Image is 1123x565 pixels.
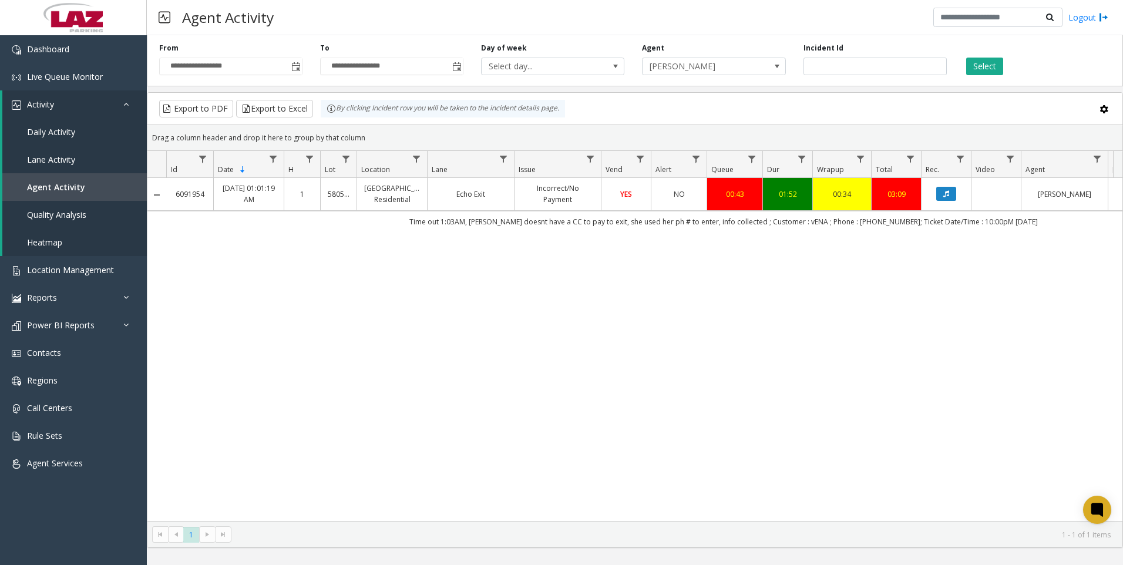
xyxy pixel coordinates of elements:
[159,43,179,53] label: From
[12,376,21,386] img: 'icon'
[12,404,21,413] img: 'icon'
[27,181,85,193] span: Agent Activity
[321,100,565,117] div: By clicking Incident row you will be taken to the incident details page.
[27,430,62,441] span: Rule Sets
[12,432,21,441] img: 'icon'
[27,71,103,82] span: Live Queue Monitor
[338,151,354,167] a: Lot Filter Menu
[27,209,86,220] span: Quality Analysis
[2,90,147,118] a: Activity
[522,183,594,205] a: Incorrect/No Payment
[481,43,527,53] label: Day of week
[27,43,69,55] span: Dashboard
[583,151,599,167] a: Issue Filter Menu
[803,43,843,53] label: Incident Id
[432,164,448,174] span: Lane
[289,58,302,75] span: Toggle popup
[147,127,1122,148] div: Drag a column header and drop it here to group by that column
[12,73,21,82] img: 'icon'
[27,458,83,469] span: Agent Services
[236,100,313,117] button: Export to Excel
[496,151,512,167] a: Lane Filter Menu
[1090,151,1105,167] a: Agent Filter Menu
[27,154,75,165] span: Lane Activity
[171,164,177,174] span: Id
[409,151,425,167] a: Location Filter Menu
[27,402,72,413] span: Call Centers
[606,164,623,174] span: Vend
[879,189,914,200] a: 03:09
[876,164,893,174] span: Total
[688,151,704,167] a: Alert Filter Menu
[147,190,166,200] a: Collapse Details
[2,228,147,256] a: Heatmap
[238,530,1111,540] kendo-pager-info: 1 - 1 of 1 items
[195,151,211,167] a: Id Filter Menu
[238,165,247,174] span: Sortable
[159,3,170,32] img: pageIcon
[159,100,233,117] button: Export to PDF
[1099,11,1108,23] img: logout
[714,189,755,200] a: 00:43
[12,321,21,331] img: 'icon'
[27,264,114,275] span: Location Management
[770,189,805,200] a: 01:52
[711,164,734,174] span: Queue
[953,151,969,167] a: Rec. Filter Menu
[966,58,1003,75] button: Select
[328,189,349,200] a: 580519
[767,164,779,174] span: Dur
[608,189,644,200] a: YES
[147,151,1122,521] div: Data table
[633,151,648,167] a: Vend Filter Menu
[221,183,277,205] a: [DATE] 01:01:19 AM
[364,183,420,205] a: [GEOGRAPHIC_DATA] Residential
[1068,11,1108,23] a: Logout
[12,459,21,469] img: 'icon'
[2,201,147,228] a: Quality Analysis
[643,58,756,75] span: [PERSON_NAME]
[1026,164,1045,174] span: Agent
[12,294,21,303] img: 'icon'
[27,99,54,110] span: Activity
[12,100,21,110] img: 'icon'
[1028,189,1101,200] a: [PERSON_NAME]
[853,151,869,167] a: Wrapup Filter Menu
[327,104,336,113] img: infoIcon.svg
[27,292,57,303] span: Reports
[27,347,61,358] span: Contacts
[976,164,995,174] span: Video
[320,43,329,53] label: To
[218,164,234,174] span: Date
[2,118,147,146] a: Daily Activity
[519,164,536,174] span: Issue
[642,43,664,53] label: Agent
[288,164,294,174] span: H
[482,58,596,75] span: Select day...
[27,320,95,331] span: Power BI Reports
[820,189,864,200] a: 00:34
[2,173,147,201] a: Agent Activity
[903,151,919,167] a: Total Filter Menu
[361,164,390,174] span: Location
[744,151,760,167] a: Queue Filter Menu
[173,189,206,200] a: 6091954
[291,189,313,200] a: 1
[655,164,671,174] span: Alert
[926,164,939,174] span: Rec.
[302,151,318,167] a: H Filter Menu
[1003,151,1018,167] a: Video Filter Menu
[817,164,844,174] span: Wrapup
[325,164,335,174] span: Lot
[12,266,21,275] img: 'icon'
[176,3,280,32] h3: Agent Activity
[658,189,700,200] a: NO
[435,189,507,200] a: Echo Exit
[620,189,632,199] span: YES
[27,126,75,137] span: Daily Activity
[27,237,62,248] span: Heatmap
